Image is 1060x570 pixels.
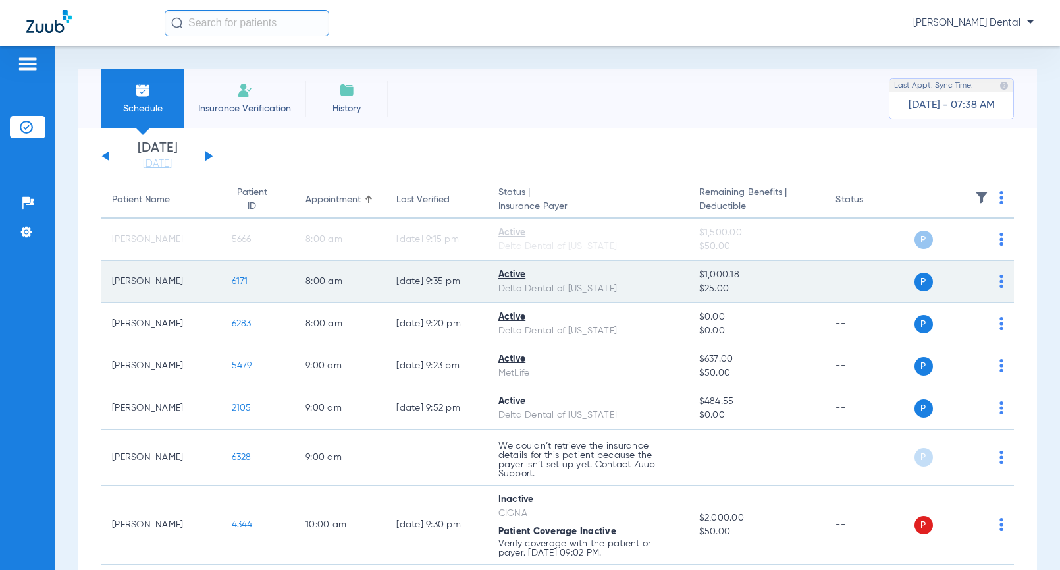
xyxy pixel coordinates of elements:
span: $1,500.00 [699,226,815,240]
span: $2,000.00 [699,511,815,525]
span: 6328 [232,453,252,462]
div: Delta Dental of [US_STATE] [498,409,678,422]
span: $1,000.18 [699,268,815,282]
th: Status | [488,182,689,219]
div: Appointment [305,193,361,207]
span: History [315,102,378,115]
img: group-dot-blue.svg [999,233,1003,246]
span: [DATE] - 07:38 AM [909,99,995,112]
td: [PERSON_NAME] [101,303,221,345]
div: Last Verified [396,193,450,207]
span: $50.00 [699,366,815,380]
span: P [914,399,933,418]
div: Active [498,226,678,240]
div: MetLife [498,366,678,380]
span: $50.00 [699,240,815,254]
img: x.svg [970,317,983,330]
div: CIGNA [498,507,678,521]
img: x.svg [970,359,983,372]
img: Search Icon [171,17,183,29]
span: P [914,357,933,376]
span: P [914,315,933,333]
span: [PERSON_NAME] Dental [913,16,1034,30]
div: Last Verified [396,193,477,207]
span: 6283 [232,319,252,328]
span: $0.00 [699,310,815,324]
span: 5479 [232,361,252,370]
img: group-dot-blue.svg [999,518,1003,531]
img: last sync help info [999,81,1009,90]
td: [DATE] 9:30 PM [386,486,487,565]
img: group-dot-blue.svg [999,451,1003,464]
span: Insurance Verification [194,102,296,115]
p: We couldn’t retrieve the insurance details for this patient because the payer isn’t set up yet. C... [498,442,678,478]
span: Schedule [111,102,174,115]
span: Patient Coverage Inactive [498,527,616,536]
div: Active [498,353,678,366]
td: -- [825,219,914,261]
td: 10:00 AM [295,486,386,565]
div: Delta Dental of [US_STATE] [498,282,678,296]
img: x.svg [970,451,983,464]
span: $0.00 [699,324,815,338]
p: Verify coverage with the patient or payer. [DATE] 09:02 PM. [498,539,678,557]
li: [DATE] [118,142,197,171]
input: Search for patients [165,10,329,36]
td: -- [825,430,914,486]
img: x.svg [970,275,983,288]
img: Manual Insurance Verification [237,82,253,98]
td: [DATE] 9:15 PM [386,219,487,261]
td: 8:00 AM [295,261,386,303]
img: group-dot-blue.svg [999,317,1003,330]
span: Insurance Payer [498,200,678,214]
img: History [339,82,355,98]
img: group-dot-blue.svg [999,191,1003,204]
div: Patient ID [232,186,273,214]
img: hamburger-icon [17,56,38,72]
td: -- [386,430,487,486]
span: Deductible [699,200,815,214]
div: Delta Dental of [US_STATE] [498,240,678,254]
td: 9:00 AM [295,430,386,486]
td: [DATE] 9:52 PM [386,387,487,430]
th: Remaining Benefits | [689,182,826,219]
span: 6171 [232,277,248,286]
span: $637.00 [699,353,815,366]
div: Inactive [498,493,678,507]
div: Active [498,268,678,282]
div: Patient Name [112,193,211,207]
td: [PERSON_NAME] [101,219,221,261]
img: filter.svg [975,191,988,204]
span: P [914,516,933,534]
span: $484.55 [699,395,815,409]
td: 8:00 AM [295,303,386,345]
td: -- [825,303,914,345]
th: Status [825,182,914,219]
span: $0.00 [699,409,815,422]
a: [DATE] [118,157,197,171]
td: -- [825,261,914,303]
span: P [914,231,933,249]
img: x.svg [970,401,983,414]
img: x.svg [970,233,983,246]
td: [PERSON_NAME] [101,345,221,387]
td: 9:00 AM [295,387,386,430]
td: -- [825,486,914,565]
td: [PERSON_NAME] [101,261,221,303]
span: $25.00 [699,282,815,296]
td: -- [825,345,914,387]
td: 8:00 AM [295,219,386,261]
td: 9:00 AM [295,345,386,387]
td: [DATE] 9:35 PM [386,261,487,303]
div: Delta Dental of [US_STATE] [498,324,678,338]
span: -- [699,453,709,462]
td: [PERSON_NAME] [101,430,221,486]
div: Patient Name [112,193,170,207]
div: Active [498,395,678,409]
td: [PERSON_NAME] [101,387,221,430]
img: group-dot-blue.svg [999,359,1003,372]
td: [DATE] 9:20 PM [386,303,487,345]
span: Last Appt. Sync Time: [894,79,973,92]
div: Active [498,310,678,324]
img: x.svg [970,518,983,531]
